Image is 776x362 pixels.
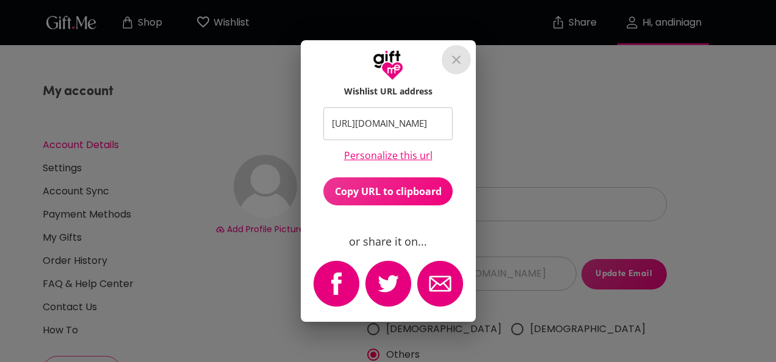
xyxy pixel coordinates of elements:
[414,258,466,312] button: email
[373,50,403,80] img: GiftMe Logo
[323,185,453,198] span: Copy URL to clipboard
[323,177,453,205] button: Copy URL to clipboard
[344,150,433,161] a: Personalize this url
[349,235,427,248] p: or share it on...
[417,261,463,307] img: Share with Email
[314,261,359,307] img: Share with Facebook
[362,258,414,312] button: twitter
[442,45,471,74] button: close
[344,85,433,98] h6: Wishlist URL address
[365,261,411,307] img: Share with Twitter
[311,258,362,312] button: facebook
